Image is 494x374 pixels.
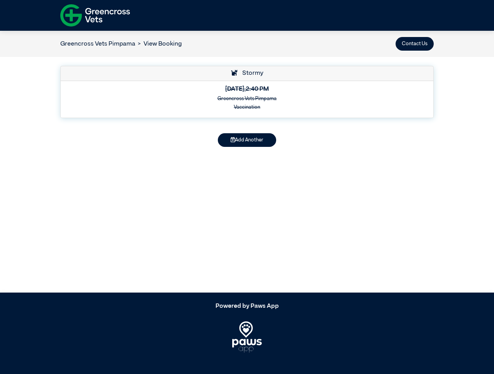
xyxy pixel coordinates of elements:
button: Contact Us [396,37,434,51]
h6: Greencross Vets Pimpama [66,96,428,102]
span: Stormy [238,70,263,76]
img: f-logo [60,2,130,29]
h5: Powered by Paws App [60,303,434,310]
h5: [DATE] , 2:40 PM [66,86,428,93]
nav: breadcrumb [60,39,182,49]
li: View Booking [135,39,182,49]
button: Add Another [218,133,276,147]
img: PawsApp [232,321,262,353]
h6: Vaccination [66,104,428,110]
a: Greencross Vets Pimpama [60,41,135,47]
